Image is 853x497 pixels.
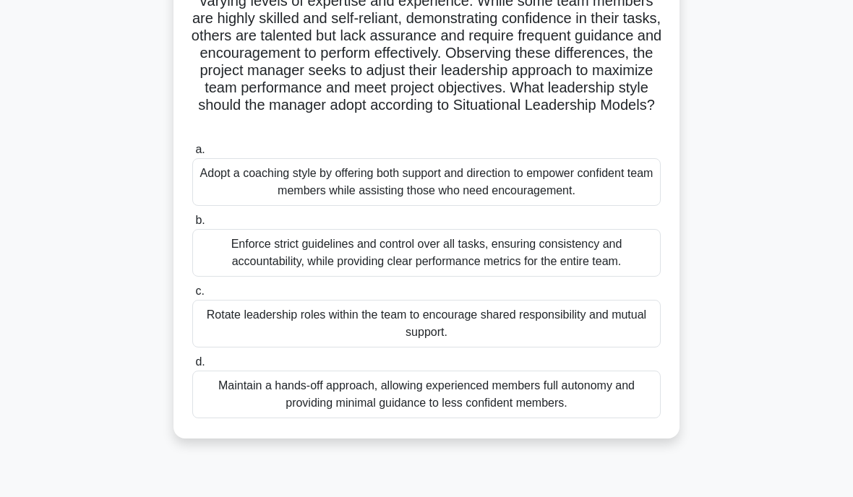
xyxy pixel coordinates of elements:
[195,285,204,297] span: c.
[192,300,661,347] div: Rotate leadership roles within the team to encourage shared responsibility and mutual support.
[192,371,661,418] div: Maintain a hands-off approach, allowing experienced members full autonomy and providing minimal g...
[195,214,205,226] span: b.
[192,229,661,277] div: Enforce strict guidelines and control over all tasks, ensuring consistency and accountability, wh...
[192,158,661,206] div: Adopt a coaching style by offering both support and direction to empower confident team members w...
[195,355,205,368] span: d.
[195,143,205,155] span: a.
